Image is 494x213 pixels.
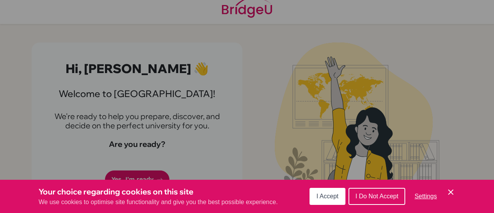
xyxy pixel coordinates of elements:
button: Settings [408,189,443,204]
p: We use cookies to optimise site functionality and give you the best possible experience. [39,198,278,207]
button: Save and close [446,187,455,197]
span: Ayuda [17,5,38,12]
span: I Do Not Accept [355,193,398,199]
span: Settings [414,193,437,199]
span: I Accept [316,193,338,199]
button: I Do Not Accept [349,188,405,205]
button: I Accept [310,188,345,205]
h3: Your choice regarding cookies on this site [39,186,278,198]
